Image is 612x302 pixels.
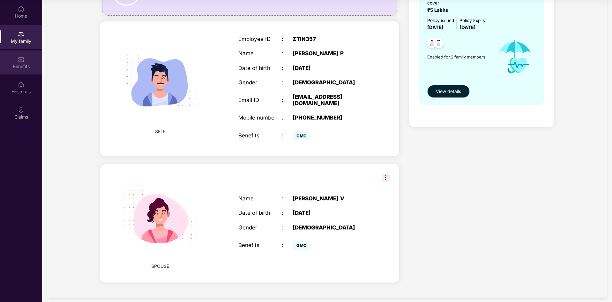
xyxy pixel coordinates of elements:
[293,50,369,57] div: [PERSON_NAME] P
[436,88,461,95] span: View details
[293,36,369,42] div: ZTIN357
[282,224,293,231] div: :
[293,241,310,250] span: GMC
[293,114,369,121] div: [PHONE_NUMBER]
[238,132,282,139] div: Benefits
[151,263,169,270] span: SPOUSE
[282,65,293,71] div: :
[427,7,451,13] span: ₹5 Lakhs
[114,171,206,263] img: svg+xml;base64,PHN2ZyB4bWxucz0iaHR0cDovL3d3dy53My5vcmcvMjAwMC9zdmciIHdpZHRoPSIyMjQiIGhlaWdodD0iMT...
[238,195,282,202] div: Name
[18,6,24,12] img: svg+xml;base64,PHN2ZyBpZD0iSG9tZSIgeG1sbnM9Imh0dHA6Ly93d3cudzMub3JnLzIwMDAvc3ZnIiB3aWR0aD0iMjAiIG...
[424,36,440,52] img: svg+xml;base64,PHN2ZyB4bWxucz0iaHR0cDovL3d3dy53My5vcmcvMjAwMC9zdmciIHdpZHRoPSI0OC45NDMiIGhlaWdodD...
[238,65,282,71] div: Date of birth
[282,210,293,216] div: :
[459,17,486,24] div: Policy Expiry
[293,131,310,140] span: GMC
[238,79,282,86] div: Gender
[427,54,491,60] span: Enabled for 2 family members
[238,224,282,231] div: Gender
[282,114,293,121] div: :
[431,36,446,52] img: svg+xml;base64,PHN2ZyB4bWxucz0iaHR0cDovL3d3dy53My5vcmcvMjAwMC9zdmciIHdpZHRoPSI0OC45NDMiIGhlaWdodD...
[238,210,282,216] div: Date of birth
[427,17,454,24] div: Policy issued
[282,79,293,86] div: :
[427,25,444,30] span: [DATE]
[282,242,293,248] div: :
[155,128,166,135] span: SELF
[238,114,282,121] div: Mobile number
[18,107,24,113] img: svg+xml;base64,PHN2ZyBpZD0iQ2xhaW0iIHhtbG5zPSJodHRwOi8vd3d3LnczLm9yZy8yMDAwL3N2ZyIgd2lkdGg9IjIwIi...
[427,85,470,98] button: View details
[282,36,293,42] div: :
[238,36,282,42] div: Employee ID
[238,242,282,248] div: Benefits
[282,97,293,103] div: :
[18,81,24,88] img: svg+xml;base64,PHN2ZyBpZD0iSG9zcGl0YWxzIiB4bWxucz0iaHR0cDovL3d3dy53My5vcmcvMjAwMC9zdmciIHdpZHRoPS...
[18,31,24,37] img: svg+xml;base64,PHN2ZyB3aWR0aD0iMjAiIGhlaWdodD0iMjAiIHZpZXdCb3g9IjAgMCAyMCAyMCIgZmlsbD0ibm9uZSIgeG...
[293,79,369,86] div: [DEMOGRAPHIC_DATA]
[282,132,293,139] div: :
[293,94,369,106] div: [EMAIL_ADDRESS][DOMAIN_NAME]
[18,56,24,63] img: svg+xml;base64,PHN2ZyBpZD0iQmVuZWZpdHMiIHhtbG5zPSJodHRwOi8vd3d3LnczLm9yZy8yMDAwL3N2ZyIgd2lkdGg9Ij...
[293,210,369,216] div: [DATE]
[282,195,293,202] div: :
[459,25,476,30] span: [DATE]
[293,195,369,202] div: [PERSON_NAME] V
[238,97,282,103] div: Email ID
[382,174,390,182] img: svg+xml;base64,PHN2ZyB3aWR0aD0iMzIiIGhlaWdodD0iMzIiIHZpZXdCb3g9IjAgMCAzMiAzMiIgZmlsbD0ibm9uZSIgeG...
[282,50,293,57] div: :
[491,32,538,82] img: icon
[293,224,369,231] div: [DEMOGRAPHIC_DATA]
[293,65,369,71] div: [DATE]
[114,36,206,128] img: svg+xml;base64,PHN2ZyB4bWxucz0iaHR0cDovL3d3dy53My5vcmcvMjAwMC9zdmciIHdpZHRoPSIyMjQiIGhlaWdodD0iMT...
[238,50,282,57] div: Name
